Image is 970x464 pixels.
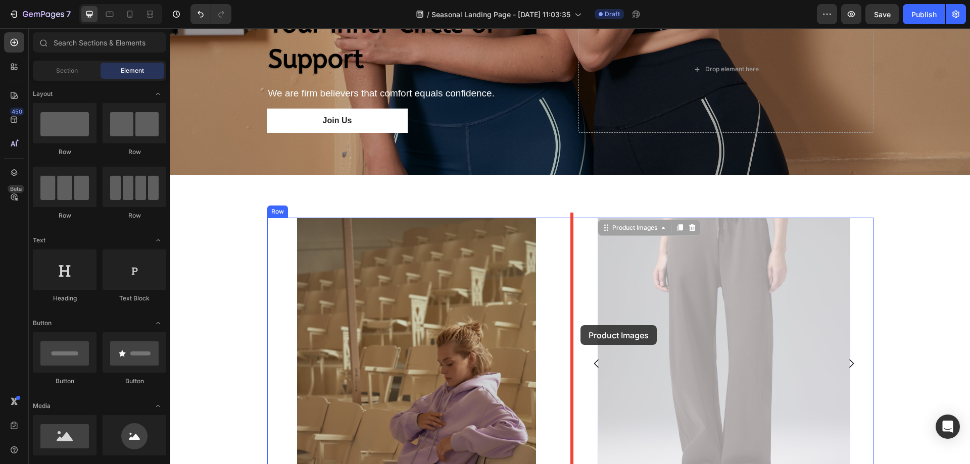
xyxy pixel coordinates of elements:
span: Layout [33,89,53,98]
span: Save [874,10,891,19]
span: Toggle open [150,86,166,102]
span: Toggle open [150,398,166,414]
span: Seasonal Landing Page - [DATE] 11:03:35 [431,9,570,20]
div: Row [103,211,166,220]
div: Text Block [103,294,166,303]
div: Publish [911,9,937,20]
span: Media [33,401,51,410]
span: Section [56,66,78,75]
span: Element [121,66,144,75]
div: Button [33,377,96,386]
span: Draft [605,10,620,19]
span: Text [33,236,45,245]
input: Search Sections & Elements [33,32,166,53]
div: Button [103,377,166,386]
div: Undo/Redo [190,4,231,24]
iframe: Design area [170,28,970,464]
span: Toggle open [150,315,166,331]
span: Button [33,319,52,328]
div: Heading [33,294,96,303]
button: Publish [903,4,945,24]
div: Row [33,211,96,220]
button: 7 [4,4,75,24]
div: Row [103,147,166,157]
p: 7 [66,8,71,20]
div: Open Intercom Messenger [936,415,960,439]
div: Beta [8,185,24,193]
div: 450 [10,108,24,116]
button: Save [865,4,899,24]
span: / [427,9,429,20]
div: Row [33,147,96,157]
span: Toggle open [150,232,166,248]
